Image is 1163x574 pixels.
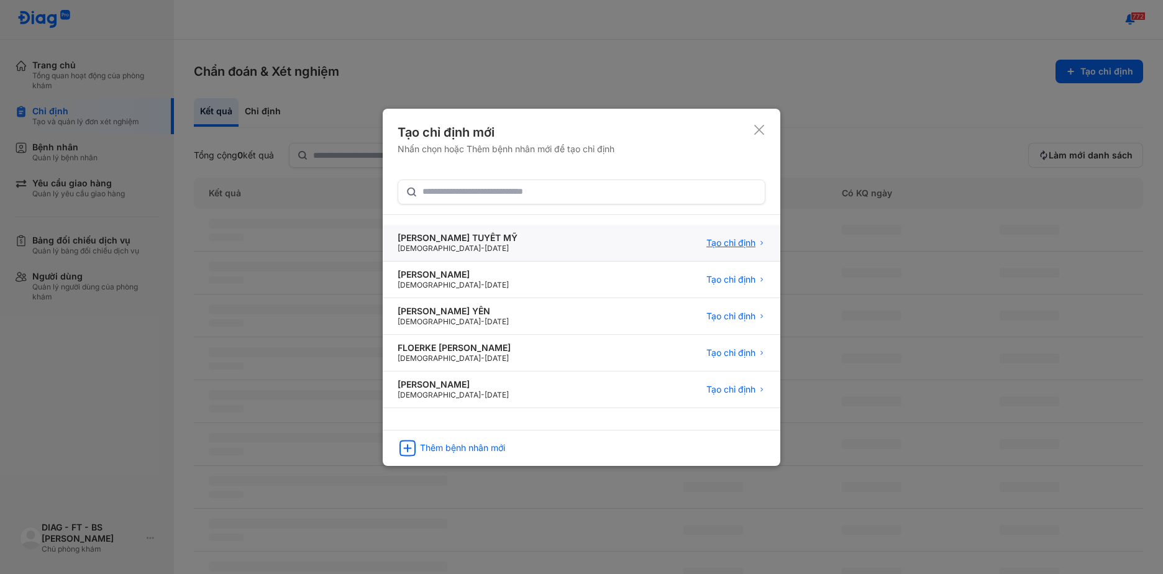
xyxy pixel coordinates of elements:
span: Tạo chỉ định [706,384,755,395]
span: - [481,353,485,363]
span: Tạo chỉ định [706,311,755,322]
span: [DATE] [485,244,509,253]
span: [DEMOGRAPHIC_DATA] [398,317,481,326]
div: [PERSON_NAME] [398,379,509,390]
div: [PERSON_NAME] [398,269,509,280]
span: [DEMOGRAPHIC_DATA] [398,353,481,363]
span: [DEMOGRAPHIC_DATA] [398,280,481,289]
span: Tạo chỉ định [706,347,755,358]
div: FLOERKE [PERSON_NAME] [398,342,511,353]
span: [DEMOGRAPHIC_DATA] [398,244,481,253]
span: - [481,280,485,289]
div: [PERSON_NAME] YẾN [398,306,509,317]
span: - [481,390,485,399]
span: Tạo chỉ định [706,274,755,285]
div: Tạo chỉ định mới [398,124,614,141]
span: [DATE] [485,317,509,326]
span: [DATE] [485,353,509,363]
div: Thêm bệnh nhân mới [420,442,505,453]
span: [DATE] [485,280,509,289]
span: [DEMOGRAPHIC_DATA] [398,390,481,399]
div: [PERSON_NAME] TUYẾT MỸ [398,232,518,244]
span: [DATE] [485,390,509,399]
div: Nhấn chọn hoặc Thêm bệnh nhân mới để tạo chỉ định [398,143,614,155]
span: - [481,244,485,253]
span: Tạo chỉ định [706,237,755,248]
span: - [481,317,485,326]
